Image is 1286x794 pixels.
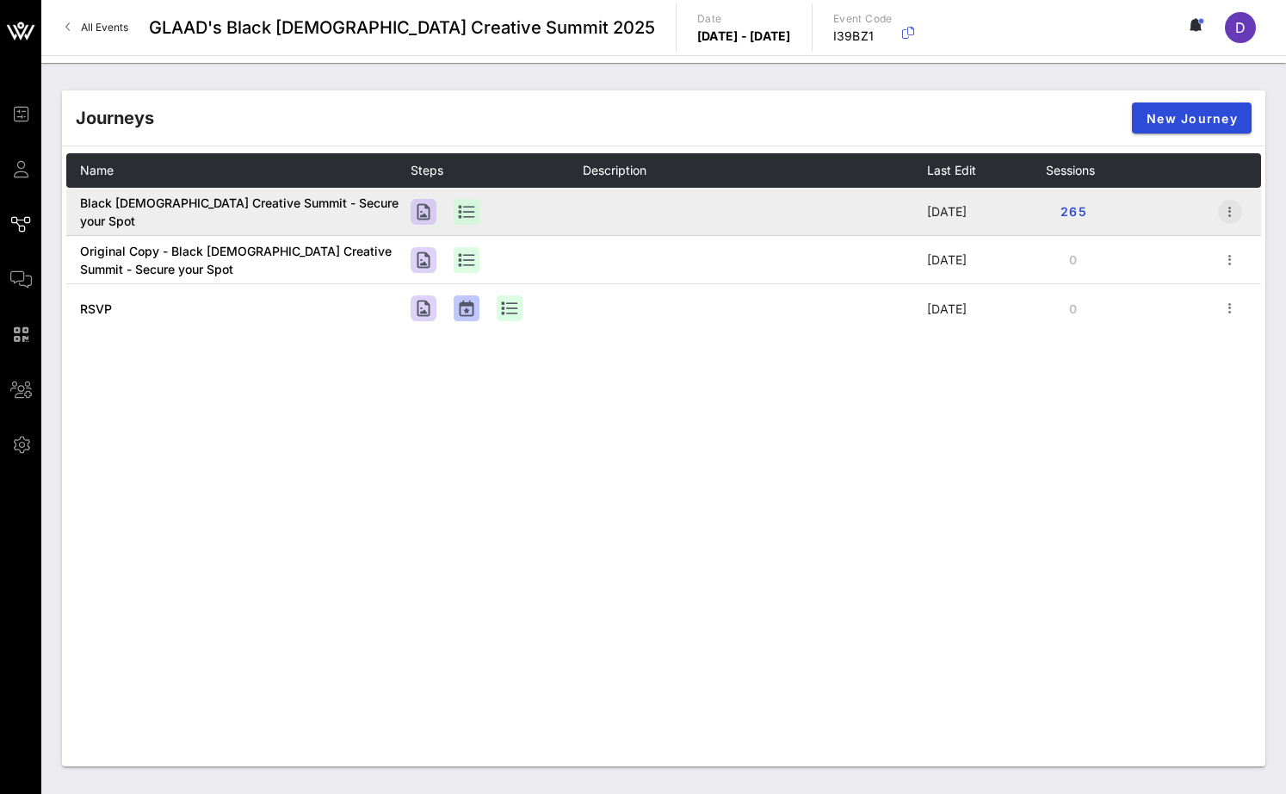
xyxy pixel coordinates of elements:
[81,21,128,34] span: All Events
[55,14,139,41] a: All Events
[927,153,1046,188] th: Last Edit: Not sorted. Activate to sort ascending.
[1225,12,1256,43] div: D
[1046,153,1218,188] th: Sessions: Not sorted. Activate to sort ascending.
[697,10,791,28] p: Date
[583,153,927,188] th: Description: Not sorted. Activate to sort ascending.
[1146,111,1238,126] span: New Journey
[1046,196,1101,227] button: 265
[1060,204,1087,219] span: 265
[1235,19,1246,36] span: D
[583,163,646,177] span: Description
[1132,102,1252,133] button: New Journey
[66,153,411,188] th: Name: Not sorted. Activate to sort ascending.
[411,163,443,177] span: Steps
[833,28,893,45] p: I39BZ1
[697,28,791,45] p: [DATE] - [DATE]
[149,15,655,40] span: GLAAD's Black [DEMOGRAPHIC_DATA] Creative Summit 2025
[411,153,583,188] th: Steps
[1046,163,1095,177] span: Sessions
[80,244,392,276] a: Original Copy - Black [DEMOGRAPHIC_DATA] Creative Summit - Secure your Spot
[833,10,893,28] p: Event Code
[927,204,967,219] span: [DATE]
[927,301,967,316] span: [DATE]
[927,163,976,177] span: Last Edit
[80,163,114,177] span: Name
[927,252,967,267] span: [DATE]
[76,105,154,131] div: Journeys
[80,195,399,228] a: Black [DEMOGRAPHIC_DATA] Creative Summit - Secure your Spot
[80,301,112,316] a: RSVP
